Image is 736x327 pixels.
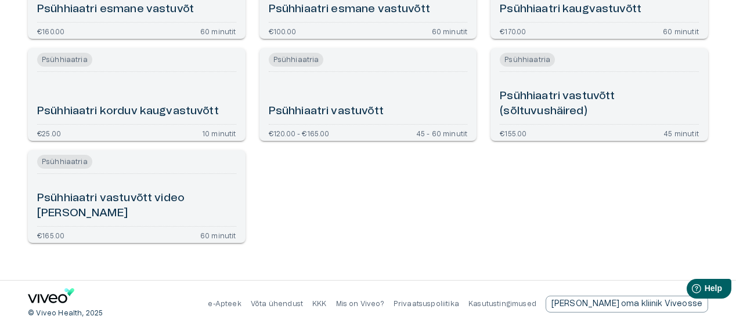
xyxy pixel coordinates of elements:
p: Mis on Viveo? [336,299,384,309]
p: €120.00 - €165.00 [269,129,330,136]
p: 60 minutit [432,27,468,34]
a: Send email to partnership request to viveo [546,296,708,313]
a: Open service booking details [28,150,246,243]
p: €100.00 [269,27,296,34]
p: €160.00 [37,27,64,34]
p: © Viveo Health, 2025 [28,308,103,318]
p: Võta ühendust [251,299,303,309]
h6: Psühhiaatri kaugvastuvõtt [500,2,641,17]
span: Psühhiaatria [500,53,555,67]
h6: Psühhiaatri vastuvõtt (sõltuvushäired) [500,89,699,119]
p: €25.00 [37,129,61,136]
p: 45 minutit [663,129,699,136]
p: 60 minutit [663,27,699,34]
p: €155.00 [500,129,526,136]
h6: Psühhiaatri vastuvõtt [269,104,384,119]
p: 60 minutit [200,27,236,34]
p: [PERSON_NAME] oma kliinik Viveosse [551,298,702,310]
p: €170.00 [500,27,526,34]
span: Psühhiaatria [37,155,92,169]
h6: Psühhiaatri korduv kaugvastuvõtt [37,104,219,119]
iframe: Help widget launcher [645,274,736,307]
a: Open service booking details [490,48,708,141]
p: 60 minutit [200,231,236,238]
h6: Psühhiaatri vastuvõtt video [PERSON_NAME] [37,191,236,221]
a: Navigate to home page [28,288,74,307]
p: 45 - 60 minutit [416,129,468,136]
p: 10 minutit [202,129,236,136]
a: Open service booking details [28,48,246,141]
p: €165.00 [37,231,64,238]
a: Kasutustingimused [468,300,536,307]
span: Psühhiaatria [37,53,92,67]
h6: Psühhiaatri esmane vastuvõtt [269,2,430,17]
a: e-Apteek [208,300,241,307]
a: Privaatsuspoliitika [394,300,459,307]
h6: Psühhiaatri esmane vastuvõt [37,2,194,17]
div: [PERSON_NAME] oma kliinik Viveosse [546,296,708,313]
a: KKK [312,300,327,307]
span: Psühhiaatria [269,53,324,67]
